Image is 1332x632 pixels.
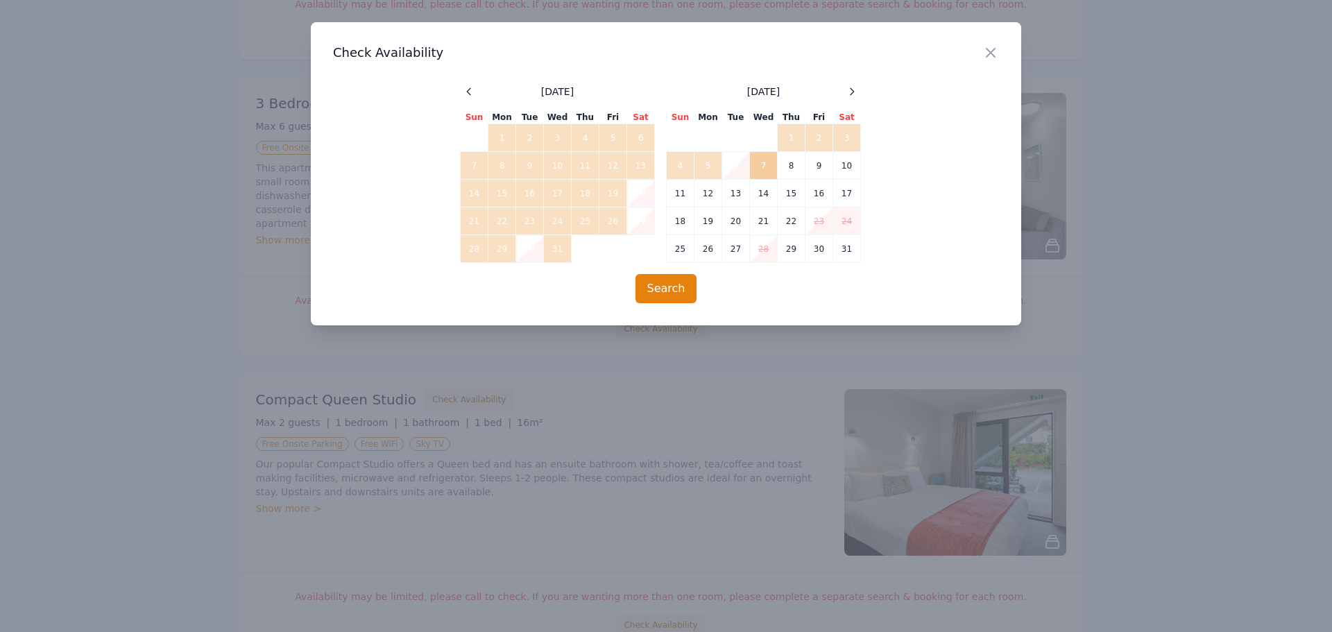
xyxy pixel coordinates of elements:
[572,111,599,124] th: Thu
[694,152,722,180] td: 5
[627,152,655,180] td: 13
[778,207,805,235] td: 22
[627,124,655,152] td: 6
[516,124,544,152] td: 2
[461,235,488,263] td: 28
[722,152,750,180] td: 6
[750,111,778,124] th: Wed
[516,235,544,263] td: 30
[805,180,833,207] td: 16
[461,180,488,207] td: 14
[544,111,572,124] th: Wed
[805,235,833,263] td: 30
[805,124,833,152] td: 2
[722,235,750,263] td: 27
[572,207,599,235] td: 25
[544,235,572,263] td: 31
[461,111,488,124] th: Sun
[572,124,599,152] td: 4
[488,180,516,207] td: 15
[333,44,999,61] h3: Check Availability
[488,235,516,263] td: 29
[544,124,572,152] td: 3
[778,124,805,152] td: 1
[833,124,861,152] td: 3
[694,207,722,235] td: 19
[599,152,627,180] td: 12
[778,152,805,180] td: 8
[778,111,805,124] th: Thu
[544,180,572,207] td: 17
[694,180,722,207] td: 12
[667,207,694,235] td: 18
[599,180,627,207] td: 19
[488,124,516,152] td: 1
[572,152,599,180] td: 11
[544,207,572,235] td: 24
[627,207,655,235] td: 27
[516,180,544,207] td: 16
[599,111,627,124] th: Fri
[488,152,516,180] td: 8
[599,124,627,152] td: 5
[750,235,778,263] td: 28
[805,111,833,124] th: Fri
[627,111,655,124] th: Sat
[516,207,544,235] td: 23
[833,180,861,207] td: 17
[488,111,516,124] th: Mon
[833,152,861,180] td: 10
[750,207,778,235] td: 21
[461,152,488,180] td: 7
[833,111,861,124] th: Sat
[461,207,488,235] td: 21
[516,152,544,180] td: 9
[805,207,833,235] td: 23
[778,235,805,263] td: 29
[805,152,833,180] td: 9
[516,111,544,124] th: Tue
[722,111,750,124] th: Tue
[750,152,778,180] td: 7
[627,180,655,207] td: 20
[778,180,805,207] td: 15
[667,152,694,180] td: 4
[635,274,697,303] button: Search
[599,207,627,235] td: 26
[667,111,694,124] th: Sun
[572,180,599,207] td: 18
[722,207,750,235] td: 20
[694,235,722,263] td: 26
[541,85,574,99] span: [DATE]
[833,207,861,235] td: 24
[750,180,778,207] td: 14
[667,180,694,207] td: 11
[833,235,861,263] td: 31
[488,207,516,235] td: 22
[694,111,722,124] th: Mon
[722,180,750,207] td: 13
[747,85,780,99] span: [DATE]
[667,235,694,263] td: 25
[544,152,572,180] td: 10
